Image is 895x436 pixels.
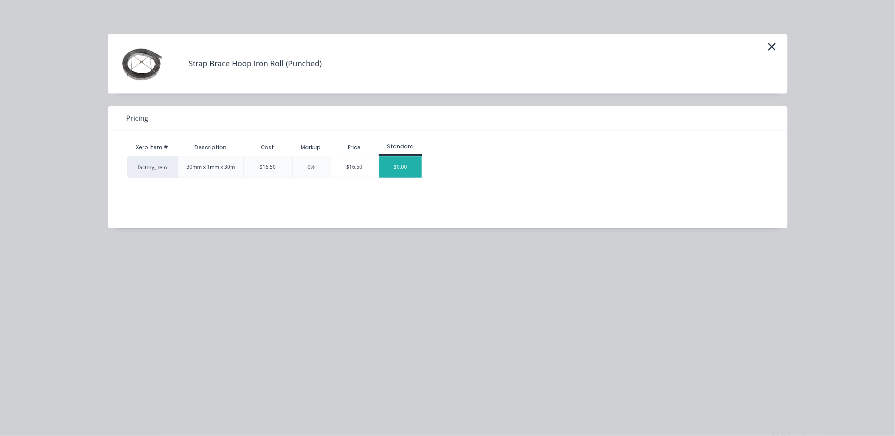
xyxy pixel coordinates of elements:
[330,139,379,156] div: Price
[260,163,276,171] div: $16.50
[330,156,379,178] div: $16.50
[176,56,335,72] h4: Strap Brace Hoop Iron Roll (Punched)
[127,156,178,178] div: factory_item
[127,139,178,156] div: Xero Item #
[308,163,315,171] div: 0%
[121,42,163,85] img: Strap Brace Hoop Iron Roll (Punched)
[379,156,422,178] div: $0.00
[127,113,149,123] span: Pricing
[379,143,422,150] div: Standard
[292,139,330,156] div: Markup
[188,137,233,158] div: Description
[243,139,292,156] div: Cost
[186,163,235,171] div: 30mm x 1mm x 30m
